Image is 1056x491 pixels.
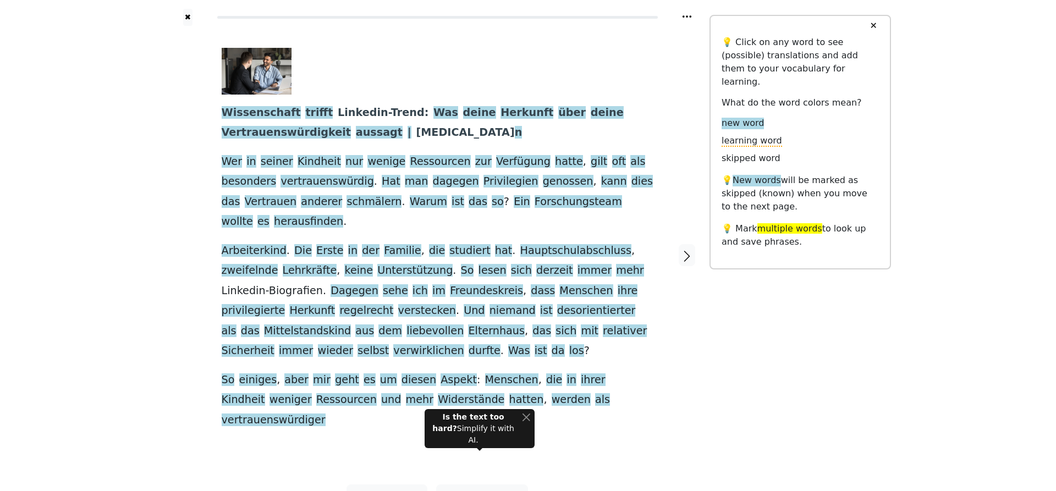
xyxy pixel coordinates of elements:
span: wieder [318,344,354,358]
span: zweifelnde [222,264,278,278]
span: Herkunft [501,106,553,120]
span: , [631,244,635,258]
span: in [246,155,256,169]
span: besonders [222,175,277,189]
span: ihrer [581,373,606,387]
span: trifft [305,106,333,120]
span: skipped word [722,153,780,164]
span: das [532,324,551,338]
span: . [323,284,326,298]
h6: What do the word colors mean? [722,97,879,108]
span: Elternhaus [468,324,525,338]
span: : [425,106,429,120]
p: 💡 Mark to look up and save phrases. [722,222,879,249]
span: . [512,244,515,258]
span: lesen [479,264,507,278]
span: als [630,155,645,169]
span: ihre [618,284,638,298]
span: | [408,126,411,140]
span: schmälern [346,195,402,209]
span: Kindheit [298,155,341,169]
span: new word [722,118,764,129]
span: hatte [555,155,583,169]
span: Warum [410,195,447,209]
span: . [453,264,456,278]
span: Sicherheit [222,344,274,358]
span: mehr [616,264,644,278]
span: Hauptschulabschluss [520,244,631,258]
span: verstecken [398,304,456,318]
span: hat [495,244,512,258]
span: gilt [591,155,607,169]
span: multiple words [757,223,822,234]
span: Erste [316,244,343,258]
span: Unterstützung [377,264,453,278]
span: Freundeskreis [450,284,523,298]
span: : [477,373,480,387]
span: ist [452,195,464,209]
span: immer [577,264,612,278]
span: regelrecht [339,304,393,318]
span: die [429,244,445,258]
span: ist [535,344,547,358]
span: diesen [402,373,436,387]
span: aus [355,324,374,338]
span: deine [463,106,496,120]
span: nur [345,155,363,169]
span: mit [581,324,598,338]
span: Forschungsteam [535,195,622,209]
span: mir [313,373,331,387]
span: los [569,344,584,358]
strong: Is the text too hard? [432,412,504,433]
span: privilegierte [222,304,285,318]
span: Aspekt [441,373,477,387]
span: Verfügung [496,155,551,169]
span: Privilegien [483,175,538,189]
span: es [364,373,376,387]
span: zur [475,155,492,169]
span: als [222,324,237,338]
span: als [595,393,610,407]
span: Menschen [485,373,538,387]
span: . [501,344,504,358]
span: deine [591,106,624,120]
button: ✖ [183,9,193,26]
span: herausfinden [274,215,343,229]
span: Lehrkräfte [283,264,337,278]
span: liebevollen [406,324,464,338]
span: dass [531,284,555,298]
span: das [222,195,240,209]
span: derzeit [536,264,573,278]
span: über [558,106,586,120]
span: verwirklichen [393,344,464,358]
span: Was [508,344,530,358]
span: Die [294,244,312,258]
span: selbst [358,344,389,358]
span: um [380,373,397,387]
span: So [222,373,235,387]
span: sich [555,324,576,338]
span: , [593,175,597,189]
button: Close [522,411,530,423]
span: aber [284,373,309,387]
span: So [461,264,474,278]
span: aussagt [356,126,403,140]
span: dem [378,324,402,338]
span: . [456,304,459,318]
span: geht [335,373,359,387]
span: weniger [269,393,312,407]
span: seiner [261,155,293,169]
span: Vertrauen [245,195,297,209]
span: niemand [490,304,536,318]
span: das [241,324,260,338]
div: Simplify it with AI. [429,411,518,446]
span: wollte [222,215,253,229]
span: es [257,215,269,229]
span: Ressourcen [316,393,377,407]
span: Menschen [559,284,613,298]
span: , [277,373,280,387]
span: werden [552,393,591,407]
span: desorientierter [557,304,636,318]
span: genossen [543,175,593,189]
p: 💡 Click on any word to see (possible) translations and add them to your vocabulary for learning. [722,36,879,89]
